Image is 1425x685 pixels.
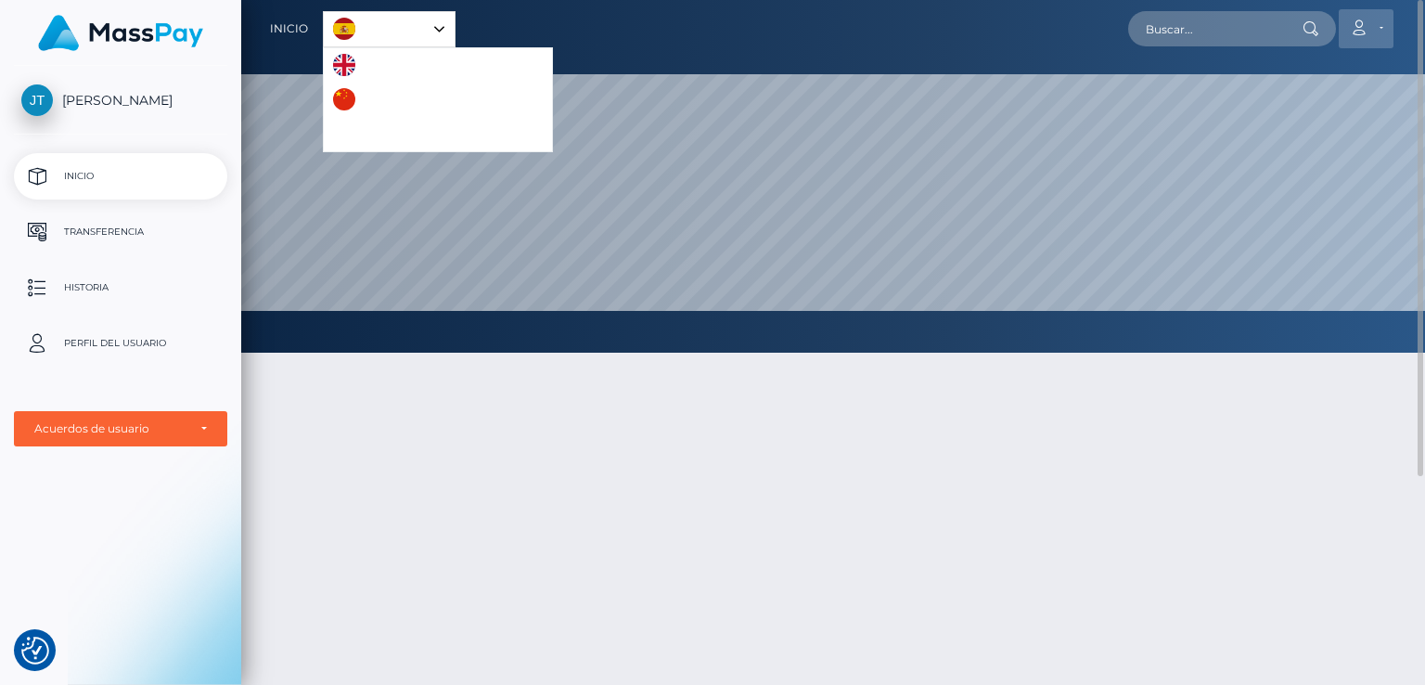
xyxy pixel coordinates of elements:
[14,320,227,367] a: Perfil del usuario
[38,15,203,51] img: MassPay
[323,11,456,47] div: Language
[21,330,220,357] p: Perfil del usuario
[21,218,220,246] p: Transferencia
[14,153,227,200] a: Inicio
[324,117,552,151] a: Português ([GEOGRAPHIC_DATA])
[34,421,186,436] div: Acuerdos de usuario
[21,162,220,190] p: Inicio
[14,209,227,255] a: Transferencia
[324,48,425,83] a: English
[14,265,227,311] a: Historia
[324,83,437,117] a: 中文 (简体)
[323,11,456,47] aside: Language selected: Español
[323,47,553,152] ul: Language list
[14,411,227,446] button: Acuerdos de usuario
[21,637,49,665] button: Consent Preferences
[270,9,308,48] a: Inicio
[324,12,455,46] a: Español
[21,274,220,302] p: Historia
[14,92,227,109] span: [PERSON_NAME]
[21,637,49,665] img: Revisit consent button
[1128,11,1303,46] input: Buscar...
